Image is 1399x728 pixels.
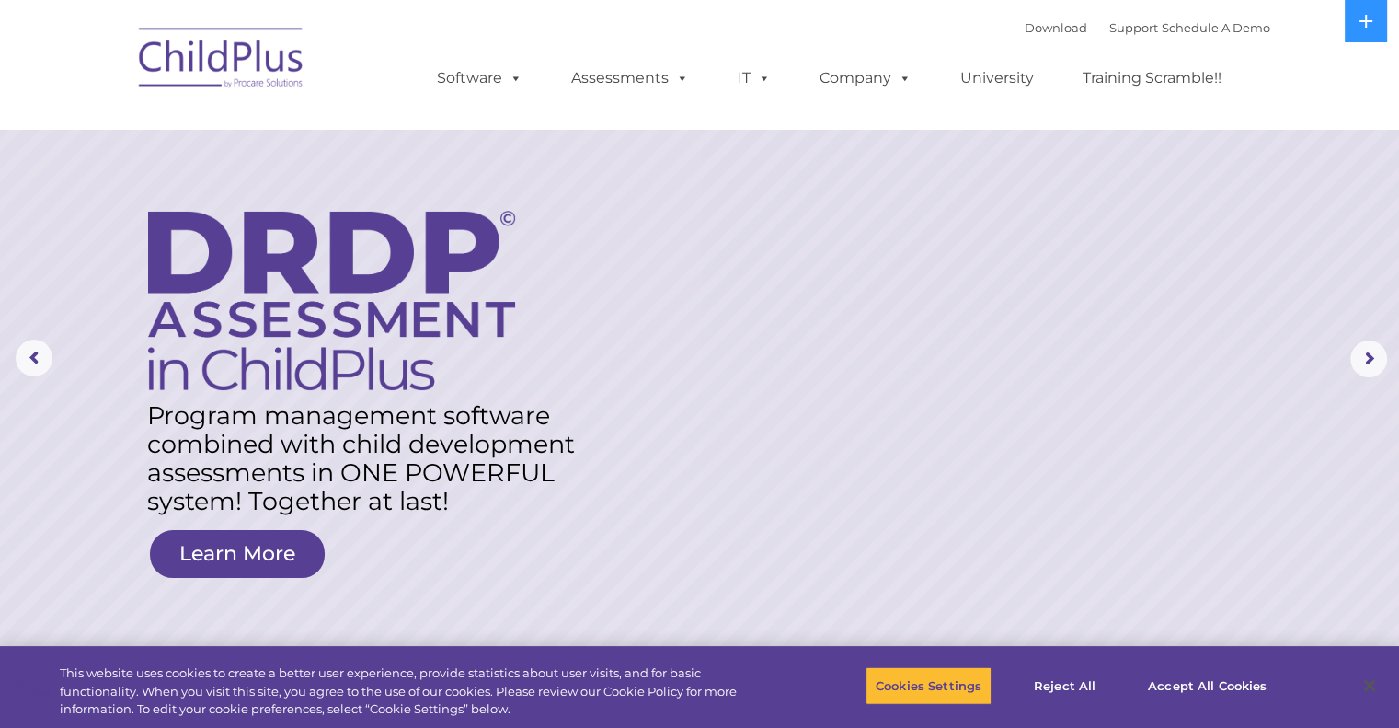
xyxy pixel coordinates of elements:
[256,121,312,135] span: Last name
[150,530,325,578] a: Learn More
[130,15,314,107] img: ChildPlus by Procare Solutions
[801,60,930,97] a: Company
[1349,665,1390,706] button: Close
[419,60,541,97] a: Software
[256,197,334,211] span: Phone number
[60,664,770,719] div: This website uses cookies to create a better user experience, provide statistics about user visit...
[942,60,1052,97] a: University
[719,60,789,97] a: IT
[148,211,515,390] img: DRDP Assessment in ChildPlus
[1025,20,1270,35] font: |
[553,60,707,97] a: Assessments
[866,666,992,705] button: Cookies Settings
[1109,20,1158,35] a: Support
[1138,666,1277,705] button: Accept All Cookies
[1064,60,1240,97] a: Training Scramble!!
[1025,20,1087,35] a: Download
[147,401,595,515] rs-layer: Program management software combined with child development assessments in ONE POWERFUL system! T...
[1162,20,1270,35] a: Schedule A Demo
[1007,666,1122,705] button: Reject All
